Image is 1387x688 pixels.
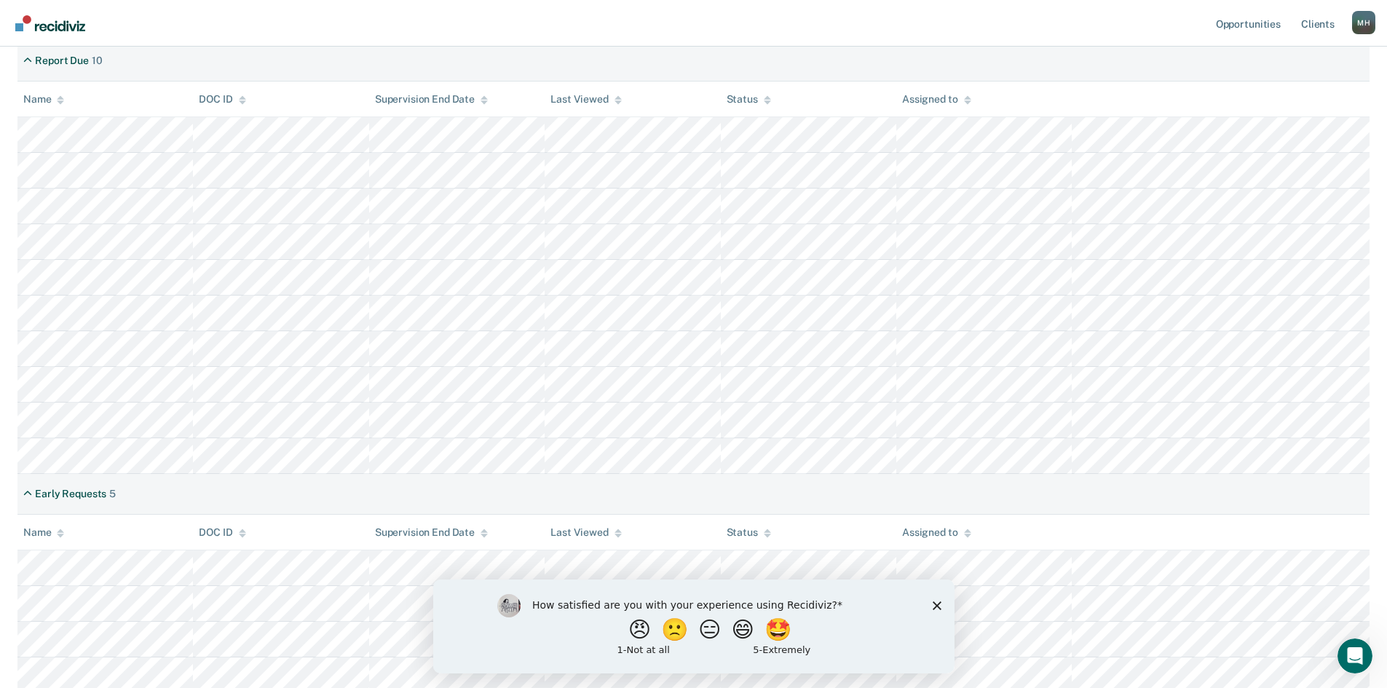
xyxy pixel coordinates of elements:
div: M H [1352,11,1375,34]
div: 5 [109,488,116,500]
div: Report Due [35,55,89,67]
div: Status [727,526,771,539]
div: DOC ID [199,93,245,106]
div: Last Viewed [550,526,621,539]
div: DOC ID [199,526,245,539]
iframe: Intercom live chat [1337,638,1372,673]
button: Profile dropdown button [1352,11,1375,34]
div: Assigned to [902,93,971,106]
div: Supervision End Date [375,526,488,539]
div: Early Requests [35,488,106,500]
div: Supervision End Date [375,93,488,106]
div: Name [23,93,64,106]
div: Last Viewed [550,93,621,106]
div: Name [23,526,64,539]
iframe: Survey by Kim from Recidiviz [433,580,955,673]
div: Assigned to [902,526,971,539]
div: Early Requests5 [17,482,122,506]
div: Report Due10 [17,49,108,73]
img: Recidiviz [15,15,85,31]
div: Status [727,93,771,106]
div: 10 [92,55,103,67]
